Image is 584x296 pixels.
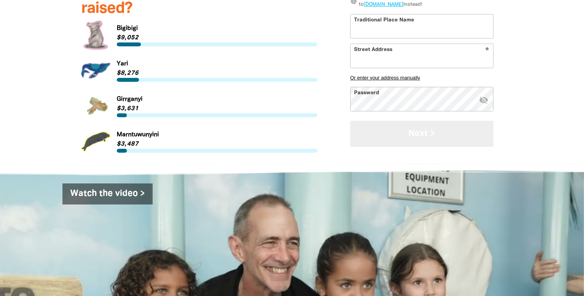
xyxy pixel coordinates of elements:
[350,121,493,147] button: Next >
[479,95,488,106] button: visibility_off
[81,21,317,156] div: Paginated content
[479,95,488,104] i: Hide password
[350,75,493,81] button: Or enter your address manually
[364,2,403,7] a: [DOMAIN_NAME]
[62,183,153,204] a: Watch the video >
